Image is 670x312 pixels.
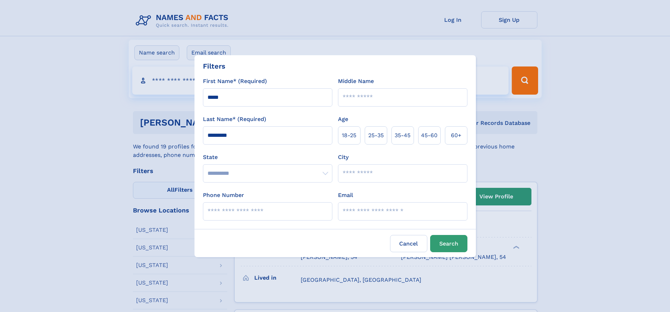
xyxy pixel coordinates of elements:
[203,191,244,199] label: Phone Number
[203,77,267,85] label: First Name* (Required)
[203,61,225,71] div: Filters
[342,131,356,140] span: 18‑25
[368,131,384,140] span: 25‑35
[430,235,467,252] button: Search
[390,235,427,252] label: Cancel
[338,191,353,199] label: Email
[338,115,348,123] label: Age
[395,131,410,140] span: 35‑45
[338,153,349,161] label: City
[203,115,266,123] label: Last Name* (Required)
[421,131,438,140] span: 45‑60
[338,77,374,85] label: Middle Name
[203,153,332,161] label: State
[451,131,461,140] span: 60+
